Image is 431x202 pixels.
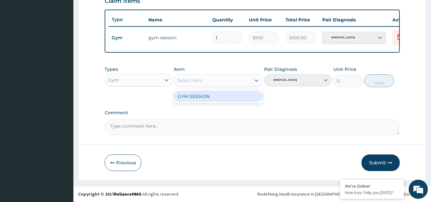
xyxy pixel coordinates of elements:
[78,191,143,197] strong: Copyright © 2017 .
[282,13,319,26] th: Total Price
[264,66,297,72] label: Pair Diagnosis
[108,77,119,83] div: Gym
[33,36,107,44] div: Chat with us now
[174,91,263,102] div: GYM SESSION
[145,31,209,44] td: gym session
[333,66,356,72] label: Unit Price
[319,13,389,26] th: Pair Diagnosis
[12,32,26,48] img: d_794563401_company_1708531726252_794563401
[257,191,426,197] div: Redefining Heath Insurance in [GEOGRAPHIC_DATA] using Telemedicine and Data Science!
[209,13,246,26] th: Quantity
[114,191,141,197] a: RelianceHMO
[389,13,421,26] th: Actions
[345,183,399,189] div: We're Online!
[105,154,141,171] button: Previous
[37,60,88,125] span: We're online!
[345,190,399,195] p: How may I help you today?
[73,186,431,202] footer: All rights reserved.
[105,110,400,116] label: Comment
[108,14,145,26] th: Type
[361,154,400,171] button: Submit
[174,66,185,72] label: Item
[108,32,145,44] td: Gym
[246,13,282,26] th: Unit Price
[145,13,209,26] th: Name
[177,77,203,84] div: Select Item
[105,3,120,19] div: Minimize live chat window
[3,134,122,157] textarea: Type your message and hit 'Enter'
[364,74,394,87] button: Add
[105,67,118,72] label: Types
